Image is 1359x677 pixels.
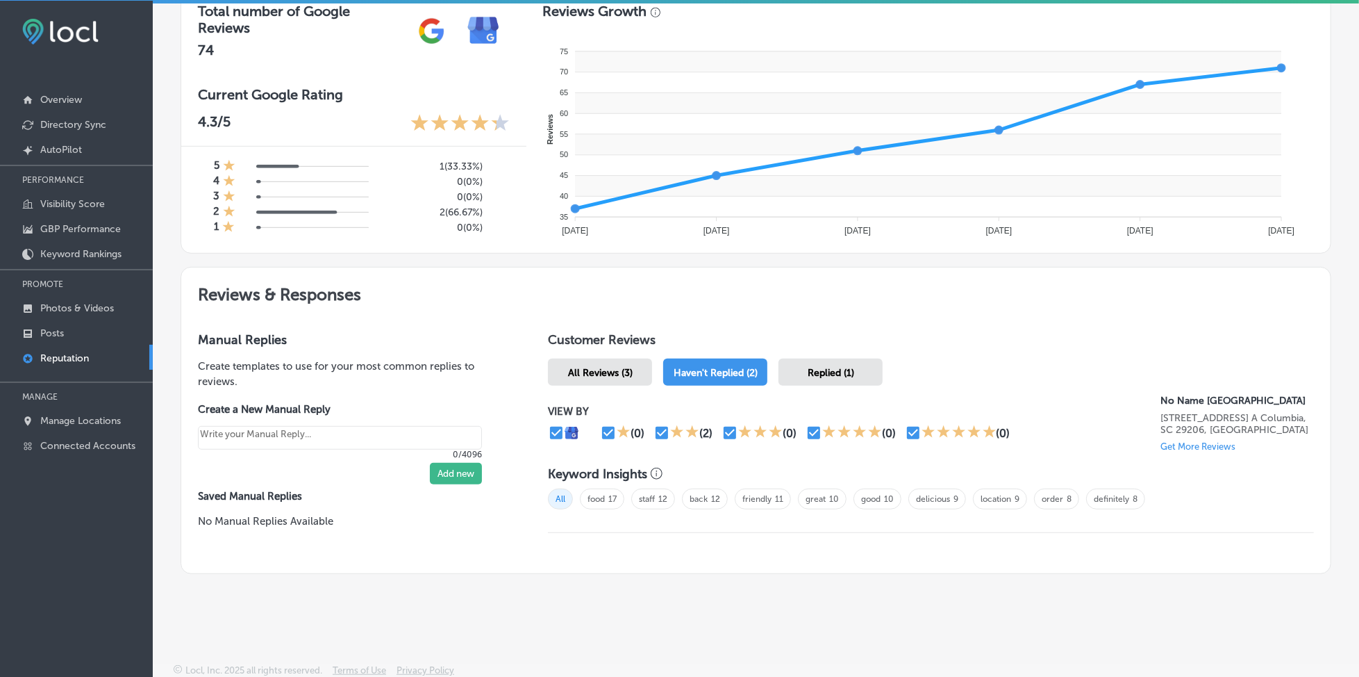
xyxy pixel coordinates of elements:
p: Visibility Score [40,198,105,210]
a: definitely [1094,494,1129,504]
p: Directory Sync [40,119,106,131]
h5: 2 ( 66.67% ) [393,206,483,218]
h5: 1 ( 33.33% ) [393,161,483,172]
p: Connected Accounts [40,440,135,452]
div: 1 Star [223,159,235,174]
label: Create a New Manual Reply [198,403,482,416]
button: Add new [430,463,482,484]
a: 12 [711,494,720,504]
a: good [861,494,881,504]
a: 10 [829,494,839,504]
tspan: 70 [559,67,567,76]
p: No Manual Replies Available [198,514,503,529]
h3: Keyword Insights [548,466,647,482]
div: 1 Star [617,425,631,441]
div: (0) [783,427,797,440]
a: 9 [1015,494,1019,504]
div: (2) [699,427,712,440]
h4: 1 [214,220,219,236]
span: Replied (1) [808,367,854,379]
a: delicious [916,494,950,504]
div: 1 Star [223,205,235,220]
tspan: 75 [559,47,567,56]
p: 4.3 /5 [198,113,231,135]
a: staff [639,494,655,504]
div: 1 Star [223,174,235,190]
div: 2 Stars [670,425,699,441]
a: order [1042,494,1063,504]
tspan: [DATE] [985,226,1012,236]
h4: 3 [213,190,219,205]
h3: Total number of Google Reviews [198,3,406,36]
a: food [587,494,605,504]
a: 8 [1133,494,1137,504]
p: No Name Deli Forest Drive [1160,395,1314,407]
div: (0) [882,427,896,440]
p: Create templates to use for your most common replies to reviews. [198,359,503,389]
tspan: 65 [559,88,567,97]
tspan: [DATE] [1268,226,1294,236]
h5: 0 ( 0% ) [393,191,483,203]
p: Keyword Rankings [40,248,122,260]
tspan: 45 [559,171,567,179]
img: fda3e92497d09a02dc62c9cd864e3231.png [22,19,99,44]
p: 0/4096 [198,450,482,459]
div: 3 Stars [738,425,783,441]
div: 4 Stars [822,425,882,441]
label: Saved Manual Replies [198,490,503,503]
a: 8 [1067,494,1072,504]
p: Photos & Videos [40,302,114,314]
tspan: 60 [559,109,567,117]
a: 9 [953,494,958,504]
a: 17 [608,494,617,504]
p: Reputation [40,352,89,364]
h3: Current Google Rating [198,86,510,103]
text: Reviews [545,114,553,145]
h2: 74 [198,42,406,58]
tspan: [DATE] [1127,226,1153,236]
h5: 0 ( 0% ) [393,176,483,188]
tspan: 40 [559,192,567,200]
textarea: Create your Quick Reply [198,426,482,450]
tspan: 55 [559,130,567,138]
tspan: [DATE] [562,226,588,236]
tspan: 35 [559,213,567,221]
p: VIEW BY [548,405,1160,418]
a: friendly [742,494,772,504]
tspan: 50 [559,151,567,159]
h2: Reviews & Responses [181,268,1331,316]
p: 4712 Forest Dr Ste. A Columbia, SC 29206, US [1160,412,1314,436]
h4: 4 [213,174,219,190]
h5: 0 ( 0% ) [393,222,483,234]
a: 11 [775,494,783,504]
div: (0) [997,427,1010,440]
span: Haven't Replied (2) [674,367,758,379]
img: e7ababfa220611ac49bdb491a11684a6.png [458,5,510,57]
a: 10 [884,494,894,504]
p: Locl, Inc. 2025 all rights reserved. [185,665,322,676]
div: 5 Stars [922,425,997,441]
p: AutoPilot [40,144,82,156]
a: great [806,494,826,504]
p: Get More Reviews [1160,441,1235,452]
h1: Customer Reviews [548,332,1314,353]
h4: 2 [213,205,219,220]
a: 12 [658,494,667,504]
tspan: [DATE] [703,226,729,236]
img: gPZS+5FD6qPJAAAAABJRU5ErkJggg== [406,5,458,57]
p: GBP Performance [40,223,121,235]
h3: Manual Replies [198,332,503,348]
p: Manage Locations [40,415,121,427]
span: All Reviews (3) [568,367,633,379]
div: 1 Star [223,190,235,205]
a: location [981,494,1011,504]
div: 4.3 Stars [410,113,510,135]
a: back [690,494,708,504]
div: (0) [631,427,644,440]
p: Overview [40,94,82,106]
tspan: [DATE] [844,226,871,236]
h3: Reviews Growth [543,3,647,19]
span: All [548,489,573,509]
h4: 5 [214,159,219,174]
div: 1 Star [222,220,235,236]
